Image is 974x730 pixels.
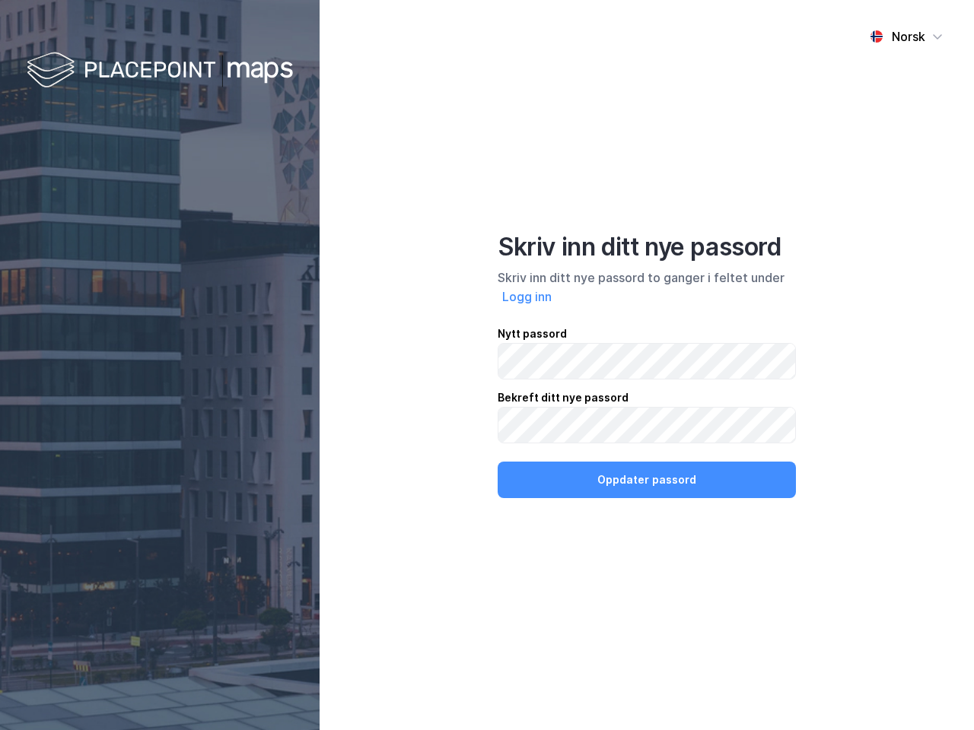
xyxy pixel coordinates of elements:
div: Bekreft ditt nye passord [498,389,796,407]
button: Logg inn [498,287,556,306]
div: Nytt passord [498,325,796,343]
div: Norsk [892,27,925,46]
img: logo-white.f07954bde2210d2a523dddb988cd2aa7.svg [27,49,293,94]
button: Oppdater passord [498,462,796,498]
iframe: Chat Widget [898,657,974,730]
div: Skriv inn ditt nye passord to ganger i feltet under [498,268,796,306]
div: Skriv inn ditt nye passord [498,232,796,262]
